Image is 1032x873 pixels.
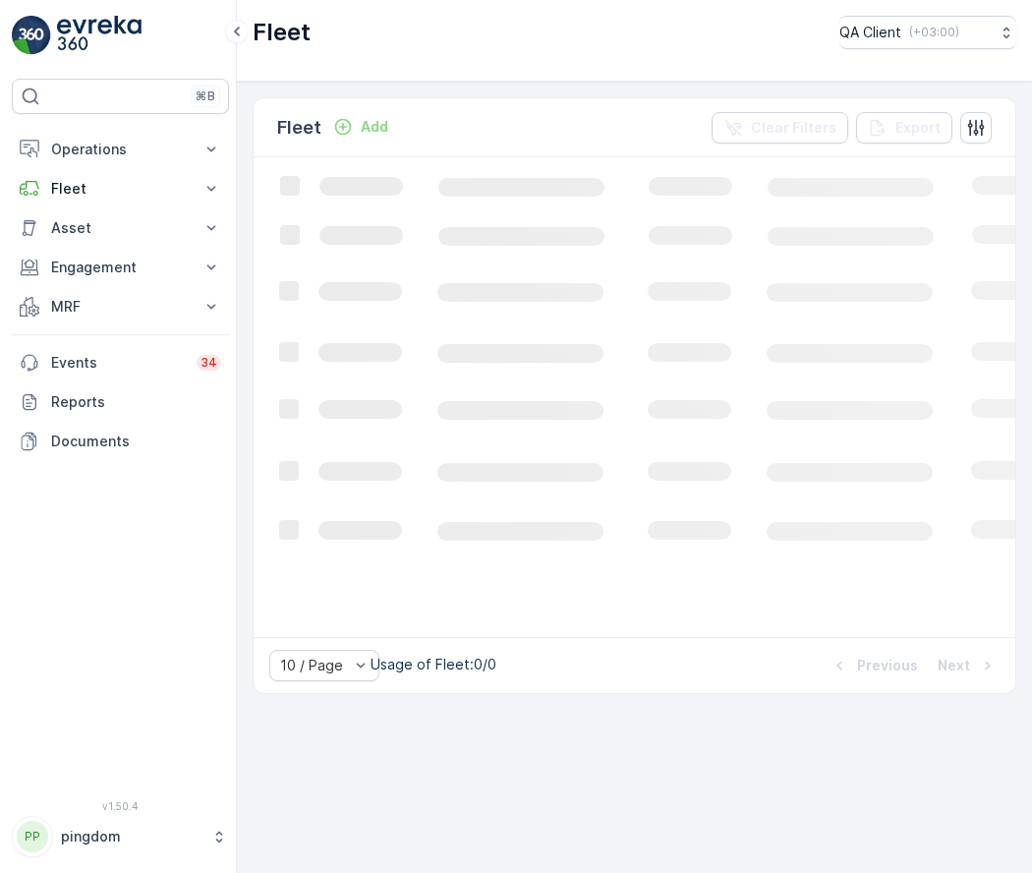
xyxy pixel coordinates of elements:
[17,821,48,852] div: PP
[895,118,941,138] p: Export
[371,655,496,674] p: Usage of Fleet : 0/0
[751,118,836,138] p: Clear Filters
[828,654,920,677] button: Previous
[12,169,229,208] button: Fleet
[12,816,229,857] button: PPpingdom
[839,23,901,42] p: QA Client
[857,656,918,675] p: Previous
[51,353,185,373] p: Events
[936,654,1000,677] button: Next
[51,179,190,199] p: Fleet
[51,297,190,317] p: MRF
[712,112,848,144] button: Clear Filters
[325,115,396,139] button: Add
[12,382,229,422] a: Reports
[12,343,229,382] a: Events34
[51,140,190,159] p: Operations
[51,392,221,412] p: Reports
[61,827,201,846] p: pingdom
[12,16,51,55] img: logo
[12,422,229,461] a: Documents
[12,248,229,287] button: Engagement
[201,355,217,371] p: 34
[938,656,970,675] p: Next
[51,432,221,451] p: Documents
[12,287,229,326] button: MRF
[856,112,952,144] button: Export
[51,258,190,277] p: Engagement
[277,114,321,142] p: Fleet
[12,130,229,169] button: Operations
[51,218,190,238] p: Asset
[57,16,142,55] img: logo_light-DOdMpM7g.png
[253,17,311,48] p: Fleet
[361,117,388,137] p: Add
[12,800,229,812] span: v 1.50.4
[196,88,215,104] p: ⌘B
[909,25,959,40] p: ( +03:00 )
[12,208,229,248] button: Asset
[839,16,1016,49] button: QA Client(+03:00)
